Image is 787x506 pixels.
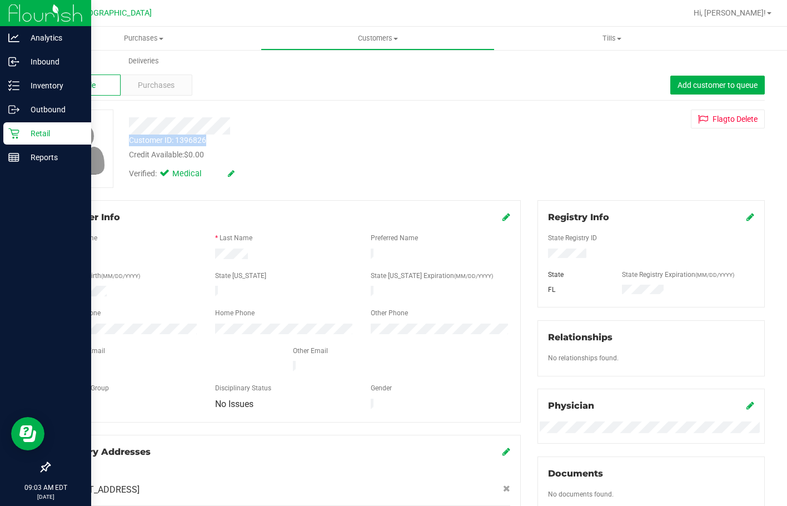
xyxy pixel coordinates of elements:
label: State Registry Expiration [622,270,734,280]
p: Retail [19,127,86,140]
span: (MM/DD/YYYY) [695,272,734,278]
inline-svg: Outbound [8,104,19,115]
p: Analytics [19,31,86,44]
label: No relationships found. [548,353,619,363]
label: Other Phone [371,308,408,318]
label: Disciplinary Status [215,383,271,393]
p: Outbound [19,103,86,116]
div: FL [540,285,614,295]
label: Date of Birth [64,271,140,281]
span: [STREET_ADDRESS] [59,483,140,497]
span: Physician [548,400,594,411]
inline-svg: Analytics [8,32,19,43]
button: Flagto Delete [691,110,765,128]
span: No documents found. [548,490,614,498]
label: Preferred Name [371,233,418,243]
span: [GEOGRAPHIC_DATA] [76,8,152,18]
span: $0.00 [184,150,204,159]
p: Inventory [19,79,86,92]
span: Tills [495,33,728,43]
a: Customers [261,27,495,50]
div: State [540,270,614,280]
div: Credit Available: [129,149,479,161]
a: Purchases [27,27,261,50]
span: Purchases [27,33,261,43]
label: State Registry ID [548,233,597,243]
label: Other Email [293,346,328,356]
span: No Issues [215,399,253,409]
label: Last Name [220,233,252,243]
span: Add customer to queue [678,81,758,90]
label: Gender [371,383,392,393]
p: 09:03 AM EDT [5,483,86,493]
span: Hi, [PERSON_NAME]! [694,8,766,17]
span: (MM/DD/YYYY) [101,273,140,279]
span: Delivery Addresses [59,447,151,457]
label: State [US_STATE] [215,271,266,281]
button: Add customer to queue [670,76,765,95]
div: Customer ID: 1396826 [129,135,206,146]
a: Tills [495,27,729,50]
span: Documents [548,468,603,479]
span: (MM/DD/YYYY) [454,273,493,279]
span: Registry Info [548,212,609,222]
div: Verified: [129,168,235,180]
p: [DATE] [5,493,86,501]
inline-svg: Retail [8,128,19,139]
p: Inbound [19,55,86,68]
span: Deliveries [113,56,174,66]
label: State [US_STATE] Expiration [371,271,493,281]
span: Purchases [138,80,175,91]
span: Medical [172,168,217,180]
label: Home Phone [215,308,255,318]
iframe: Resource center [11,417,44,450]
inline-svg: Inbound [8,56,19,67]
a: Deliveries [27,49,261,73]
p: Reports [19,151,86,164]
span: Customers [261,33,494,43]
span: Relationships [548,332,612,343]
inline-svg: Inventory [8,80,19,91]
inline-svg: Reports [8,152,19,163]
